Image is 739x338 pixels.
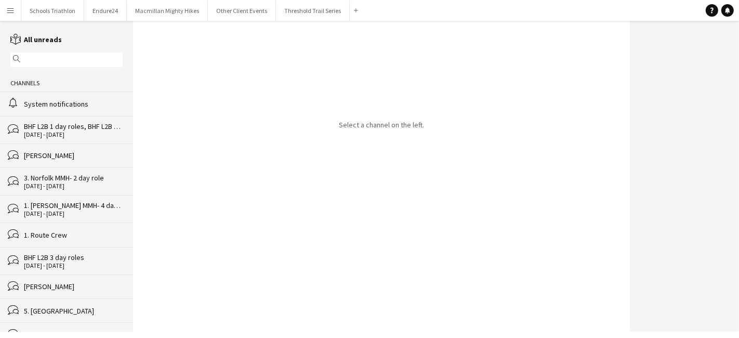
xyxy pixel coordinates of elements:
button: Threshold Trail Series [276,1,350,21]
div: BHF L2B 3 day roles [24,253,123,262]
button: Endure24 [84,1,127,21]
div: [DATE] - [DATE] [24,262,123,269]
div: [DATE] - [DATE] [24,131,123,138]
div: System notifications [24,99,123,109]
button: Macmillan Mighty Hikes [127,1,208,21]
div: 1. Route Crew [24,230,123,240]
a: All unreads [10,35,62,44]
div: [PERSON_NAME] [24,282,123,291]
button: Schools Triathlon [21,1,84,21]
div: 3. Norfolk MMH- 2 day role [24,173,123,183]
div: [PERSON_NAME] [24,151,123,160]
button: Other Client Events [208,1,276,21]
p: Select a channel on the left. [339,120,424,129]
div: 5. [GEOGRAPHIC_DATA] [24,306,123,316]
div: BHF L2B 1 day roles, BHF L2B 2 day roles, BHF L2B 3 day roles, BHF L2B 4 day role, BHF L2B 5 day ... [24,122,123,131]
div: [DATE] - [DATE] [24,183,123,190]
div: 1. [PERSON_NAME] MMH- 4 day role [24,201,123,210]
div: [DATE] - [DATE] [24,210,123,217]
